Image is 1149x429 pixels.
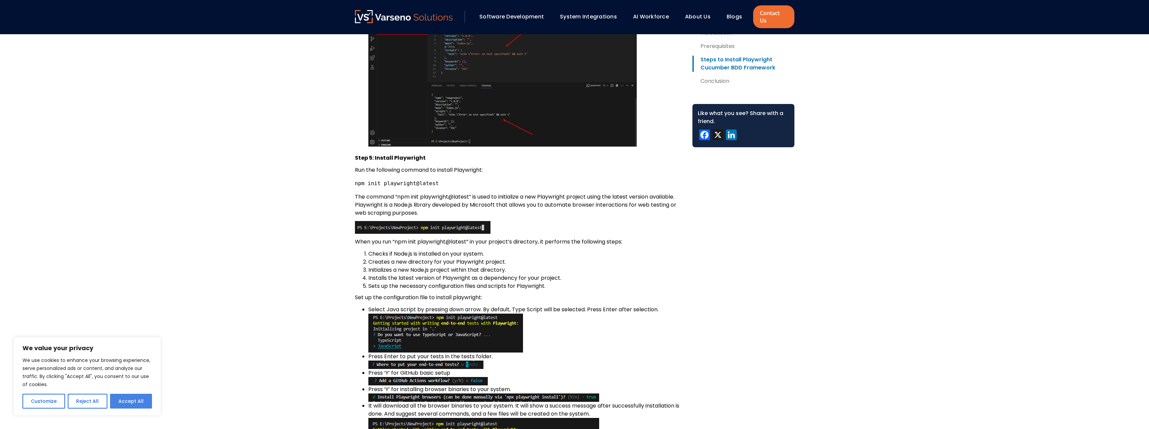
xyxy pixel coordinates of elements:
[698,109,789,125] div: Like what you see? Share with a friend.
[110,394,152,409] button: Accept All
[633,13,669,20] a: AI Workforce
[479,13,544,20] a: Software Development
[355,238,682,246] p: When you run “npm init playwright@latest” in your project’s directory, it performs the following ...
[560,13,617,20] a: System Integrations
[368,274,682,282] li: Installs the latest version of Playwright as a dependency for your project.
[727,13,742,20] a: Blogs
[682,11,720,22] div: About Us
[22,344,152,352] p: We value your privacy
[68,394,107,409] button: Reject All
[476,11,553,22] div: Software Development
[355,10,453,23] img: Varseno Solutions – Product Engineering & IT Services
[22,394,65,409] button: Customize
[355,293,682,302] p: Set up the configuration file to install playwright:
[355,166,682,174] p: Run the following command to install Playwright:
[557,11,626,22] div: System Integrations
[692,42,794,50] a: Prerequisites
[725,129,738,142] a: LinkedIn
[368,353,682,369] li: Press Enter to put your tests in the tests folder.
[630,11,678,22] div: AI Workforce
[692,77,794,85] a: Conclusion
[685,13,711,20] a: About Us
[22,356,152,388] p: We use cookies to enhance your browsing experience, serve personalized ads or content, and analyz...
[753,5,794,28] a: Contact Us
[711,129,725,142] a: X
[698,129,711,142] a: Facebook
[368,306,682,353] li: Select Java script by pressing down arrow. By default, Type Script will be selected. Press Enter ...
[355,180,439,186] code: npm init playwright@latest
[723,11,751,22] div: Blogs
[368,250,682,258] li: Checks if Node.js is installed on your system.
[355,154,426,162] strong: Step 5: Install Playwright
[368,369,682,385] li: Press ‘Y’ for GitHub basic setup
[368,385,682,402] li: Press ‘Y’ for installing browser binaries to your system.
[692,56,794,72] a: Steps to Install Playwright Cucumber BDD Framework
[368,258,682,266] li: Creates a new directory for your Playwright project.
[368,282,682,290] li: Sets up the necessary configuration files and scripts for Playwright.
[355,193,682,217] p: The command “npm init playwright@latest” is used to initialize a new Playwright project using the...
[368,266,682,274] li: Initializes a new Node.js project within that directory.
